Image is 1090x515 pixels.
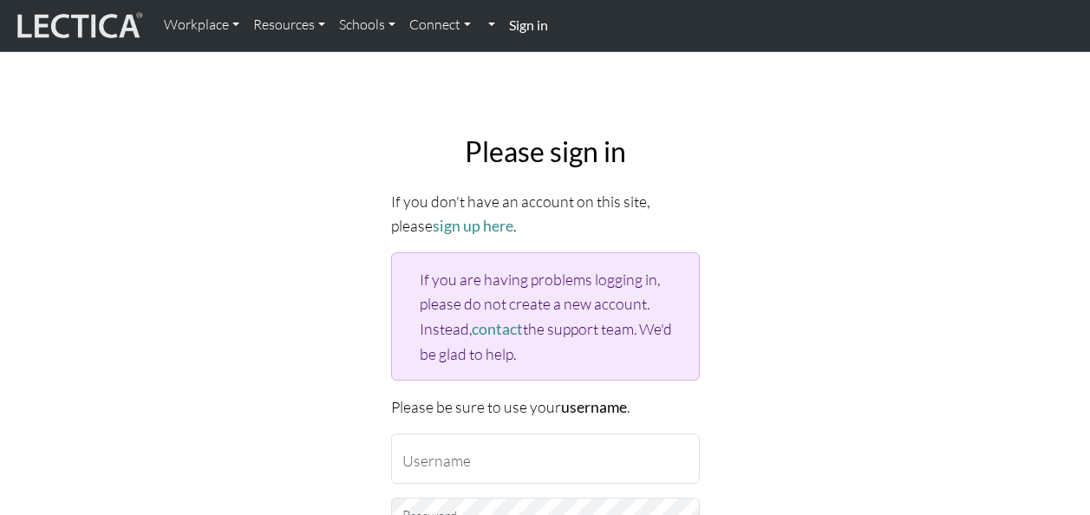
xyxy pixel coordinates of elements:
a: Resources [246,7,332,43]
a: Schools [332,7,402,43]
a: contact [472,320,523,338]
a: sign up here [433,217,513,235]
img: lecticalive [13,10,143,42]
div: If you are having problems logging in, please do not create a new account. Instead, the support t... [391,252,700,381]
a: Sign in [502,7,555,44]
p: If you don't have an account on this site, please . [391,189,700,238]
p: Please be sure to use your . [391,394,700,420]
a: Workplace [157,7,246,43]
strong: Sign in [509,16,548,33]
input: Username [391,434,700,484]
a: Connect [402,7,478,43]
strong: username [561,398,627,416]
h2: Please sign in [391,135,700,168]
